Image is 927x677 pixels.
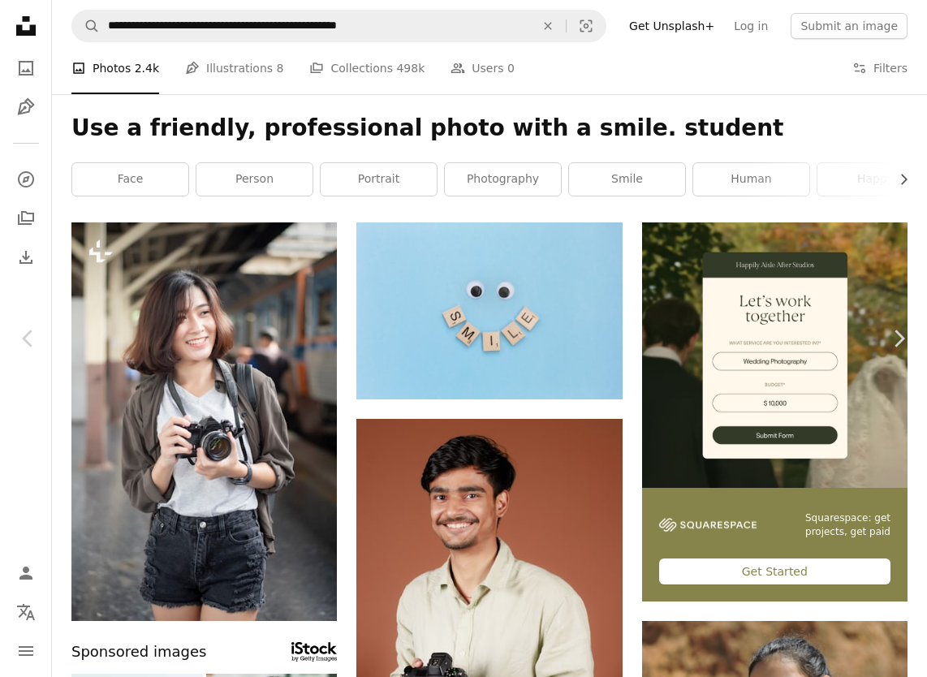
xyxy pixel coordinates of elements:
[10,635,42,667] button: Menu
[71,414,337,429] a: Young Asian travel woman is enjoying with beautiful place in Bangkok, Thailand
[71,10,606,42] form: Find visuals sitewide
[277,59,284,77] span: 8
[791,13,908,39] button: Submit an image
[724,13,778,39] a: Log in
[71,640,206,664] span: Sponsored images
[356,304,622,318] a: a smiley face made out of scrabble letters
[445,163,561,196] a: photography
[10,241,42,274] a: Download History
[569,163,685,196] a: smile
[309,42,425,94] a: Collections 498k
[196,163,313,196] a: person
[889,163,908,196] button: scroll list to the right
[10,163,42,196] a: Explore
[72,11,100,41] button: Search Unsplash
[776,511,890,539] span: Squarespace: get projects, get paid
[10,202,42,235] a: Collections
[10,91,42,123] a: Illustrations
[185,42,283,94] a: Illustrations 8
[10,596,42,628] button: Language
[619,13,724,39] a: Get Unsplash+
[10,52,42,84] a: Photos
[10,557,42,589] a: Log in / Sign up
[567,11,606,41] button: Visual search
[870,261,927,416] a: Next
[451,42,515,94] a: Users 0
[72,163,188,196] a: face
[71,114,908,143] h1: Use a friendly, professional photo with a smile. student
[71,222,337,621] img: Young Asian travel woman is enjoying with beautiful place in Bangkok, Thailand
[659,558,890,584] div: Get Started
[507,59,515,77] span: 0
[396,59,425,77] span: 498k
[642,222,908,488] img: file-1747939393036-2c53a76c450aimage
[693,163,809,196] a: human
[356,222,622,399] img: a smiley face made out of scrabble letters
[321,163,437,196] a: portrait
[852,42,908,94] button: Filters
[356,610,622,625] a: a man holding a camera and smiling at the camera
[659,518,757,533] img: file-1747939142011-51e5cc87e3c9
[642,222,908,602] a: Squarespace: get projects, get paidGet Started
[530,11,566,41] button: Clear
